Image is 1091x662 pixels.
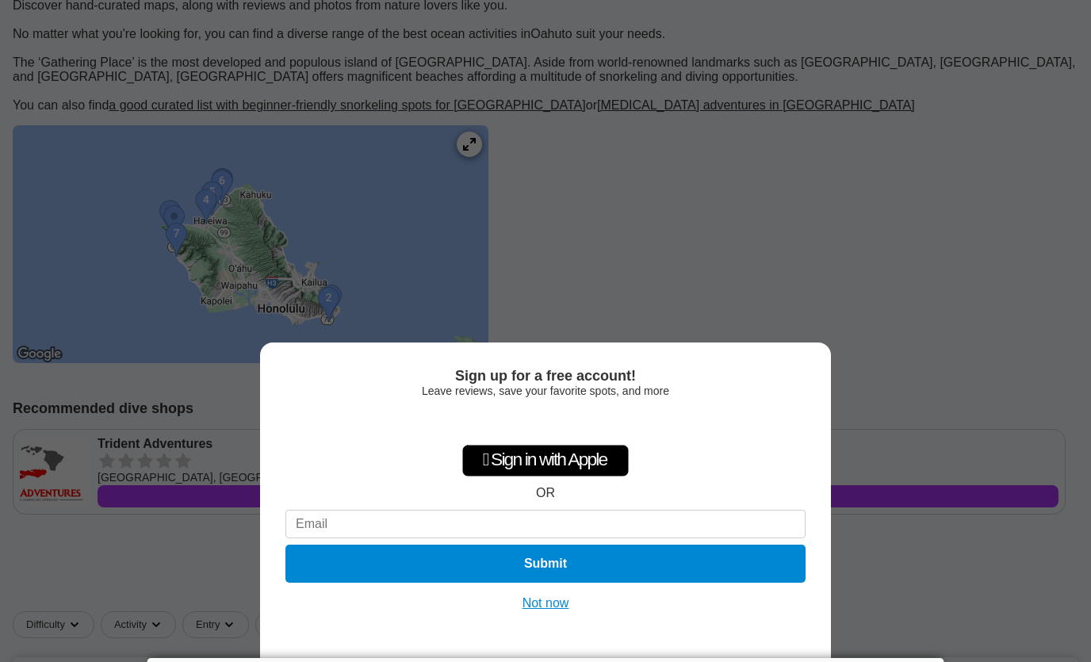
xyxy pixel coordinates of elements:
[285,510,806,538] input: Email
[473,405,618,440] div: Sign in with Google. Opens in new tab
[518,595,574,611] button: Not now
[462,445,629,476] div: Sign in with Apple
[285,368,806,385] div: Sign up for a free account!
[285,385,806,397] div: Leave reviews, save your favorite spots, and more
[465,405,626,440] iframe: Sign in with Google Button
[285,545,806,583] button: Submit
[536,486,555,500] div: OR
